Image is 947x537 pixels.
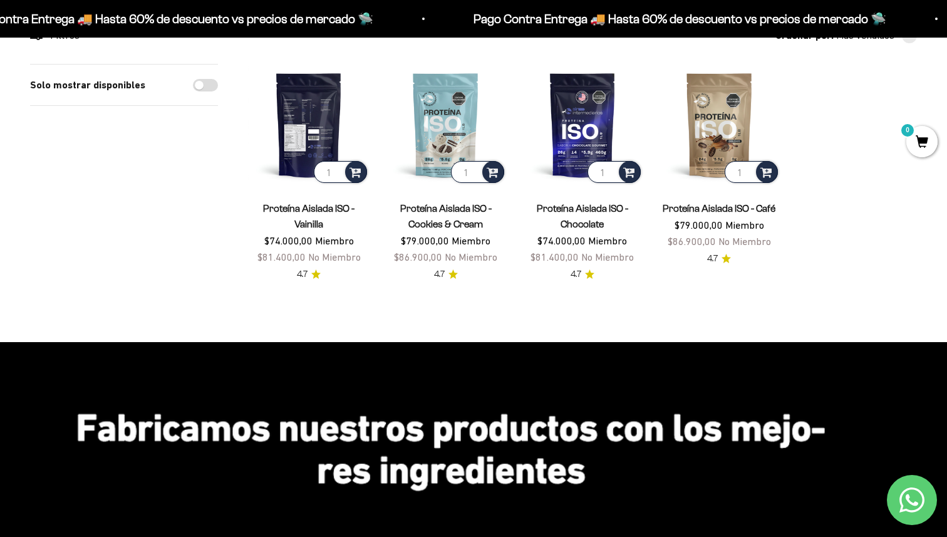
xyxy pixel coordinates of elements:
[718,236,771,247] span: No Miembro
[581,251,634,263] span: No Miembro
[675,219,723,231] span: $79.000,00
[248,64,370,185] img: Proteína Aislada ISO - Vainilla
[900,123,915,138] mark: 0
[707,252,731,266] a: 4.74.7 de 5.0 estrellas
[315,235,354,246] span: Miembro
[297,268,308,281] span: 4.7
[588,235,627,246] span: Miembro
[308,251,361,263] span: No Miembro
[725,219,764,231] span: Miembro
[452,235,490,246] span: Miembro
[668,236,716,247] span: $86.900,00
[663,203,775,214] a: Proteína Aislada ISO - Café
[906,136,938,150] a: 0
[434,268,445,281] span: 4.7
[263,203,354,229] a: Proteína Aislada ISO - Vainilla
[707,252,718,266] span: 4.7
[264,235,313,246] span: $74.000,00
[30,77,145,93] label: Solo mostrar disponibles
[434,268,458,281] a: 4.74.7 de 5.0 estrellas
[537,203,628,229] a: Proteína Aislada ISO - Chocolate
[400,203,492,229] a: Proteína Aislada ISO - Cookies & Cream
[297,268,321,281] a: 4.74.7 de 5.0 estrellas
[401,235,449,246] span: $79.000,00
[445,251,497,263] span: No Miembro
[571,268,594,281] a: 4.74.7 de 5.0 estrellas
[394,251,442,263] span: $86.900,00
[386,9,799,29] p: Pago Contra Entrega 🚚 Hasta 60% de descuento vs precios de mercado 🛸
[530,251,579,263] span: $81.400,00
[571,268,581,281] span: 4.7
[537,235,586,246] span: $74.000,00
[257,251,306,263] span: $81.400,00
